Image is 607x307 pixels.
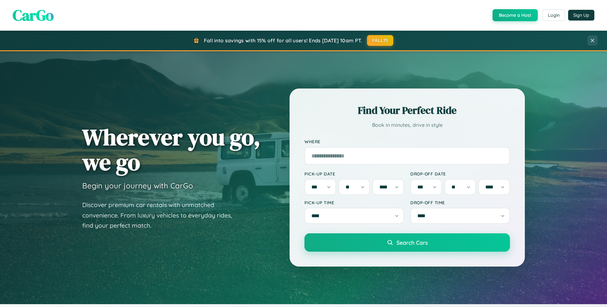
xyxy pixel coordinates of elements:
[568,10,594,21] button: Sign Up
[543,9,565,21] button: Login
[204,37,362,44] span: Fall into savings with 15% off for all users! Ends [DATE] 10am PT.
[13,5,54,26] span: CarGo
[493,9,538,21] button: Become a Host
[304,233,510,252] button: Search Cars
[304,103,510,117] h2: Find Your Perfect Ride
[396,239,428,246] span: Search Cars
[82,125,261,175] h1: Wherever you go, we go
[304,200,404,205] label: Pick-up Time
[304,171,404,176] label: Pick-up Date
[367,35,394,46] button: FALL15
[304,139,510,144] label: Where
[82,181,193,190] h3: Begin your journey with CarGo
[410,171,510,176] label: Drop-off Date
[410,200,510,205] label: Drop-off Time
[304,120,510,130] p: Book in minutes, drive in style
[82,200,240,231] p: Discover premium car rentals with unmatched convenience. From luxury vehicles to everyday rides, ...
